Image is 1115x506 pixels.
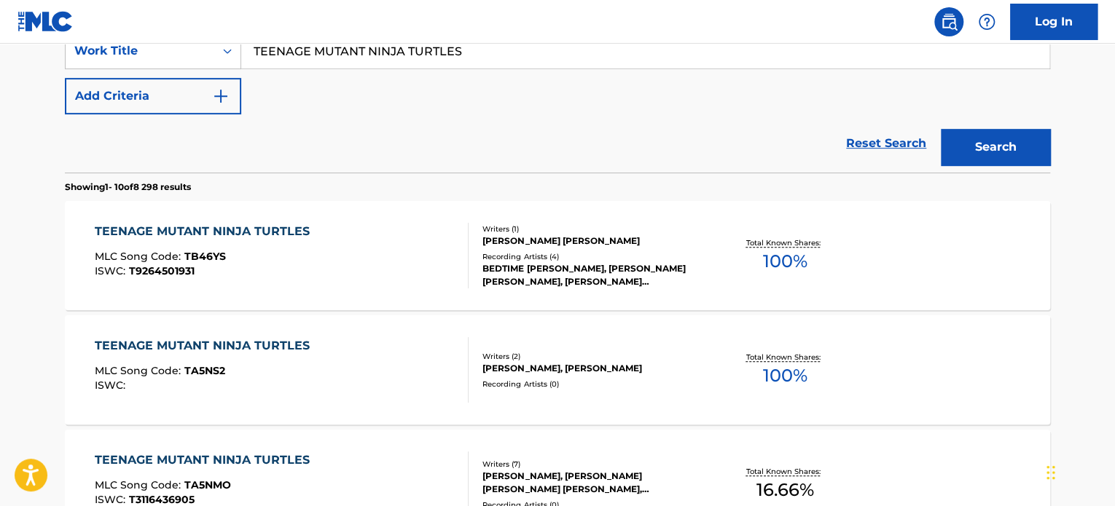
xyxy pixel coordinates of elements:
[941,129,1050,165] button: Search
[482,224,703,234] div: Writers ( 1 )
[17,11,74,32] img: MLC Logo
[65,78,241,114] button: Add Criteria
[746,466,823,477] p: Total Known Shares:
[762,363,807,389] span: 100 %
[1046,451,1055,494] div: Drag
[95,478,184,491] span: MLC Song Code :
[212,87,230,105] img: 9d2ae6d4665cec9f34b9.svg
[978,13,995,31] img: help
[184,478,231,491] span: TA5NMO
[839,127,934,159] a: Reset Search
[129,493,195,506] span: T3116436905
[482,470,703,496] div: [PERSON_NAME], [PERSON_NAME] [PERSON_NAME] [PERSON_NAME], [PERSON_NAME] "TY DOLLA SIGN" [PERSON_N...
[746,237,823,248] p: Total Known Shares:
[95,451,317,469] div: TEENAGE MUTANT NINJA TURTLES
[95,264,129,277] span: ISWC :
[482,251,703,262] div: Recording Artists ( 4 )
[972,7,1001,36] div: Help
[95,337,317,355] div: TEENAGE MUTANT NINJA TURTLES
[65,33,1050,173] form: Search Form
[95,250,184,263] span: MLC Song Code :
[1042,436,1115,506] iframe: Chat Widget
[482,234,703,248] div: [PERSON_NAME] [PERSON_NAME]
[95,493,129,506] span: ISWC :
[184,364,225,377] span: TA5NS2
[482,362,703,375] div: [PERSON_NAME], [PERSON_NAME]
[95,379,129,392] span: ISWC :
[940,13,958,31] img: search
[65,201,1050,310] a: TEENAGE MUTANT NINJA TURTLESMLC Song Code:TB46YSISWC:T9264501931Writers (1)[PERSON_NAME] [PERSON_...
[482,262,703,288] div: BEDTIME [PERSON_NAME], [PERSON_NAME] [PERSON_NAME], [PERSON_NAME] [PERSON_NAME], [PERSON_NAME] [P...
[129,264,195,277] span: T9264501931
[65,315,1050,424] a: TEENAGE MUTANT NINJA TURTLESMLC Song Code:TA5NS2ISWC:Writers (2)[PERSON_NAME], [PERSON_NAME]Recor...
[95,223,317,240] div: TEENAGE MUTANT NINJA TURTLES
[762,248,807,274] span: 100 %
[756,477,813,503] span: 16.66 %
[482,351,703,362] div: Writers ( 2 )
[482,379,703,390] div: Recording Artists ( 0 )
[74,42,206,60] div: Work Title
[746,352,823,363] p: Total Known Shares:
[1010,4,1098,40] a: Log In
[184,250,226,263] span: TB46YS
[95,364,184,377] span: MLC Song Code :
[934,7,963,36] a: Public Search
[65,181,191,194] p: Showing 1 - 10 of 8 298 results
[482,459,703,470] div: Writers ( 7 )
